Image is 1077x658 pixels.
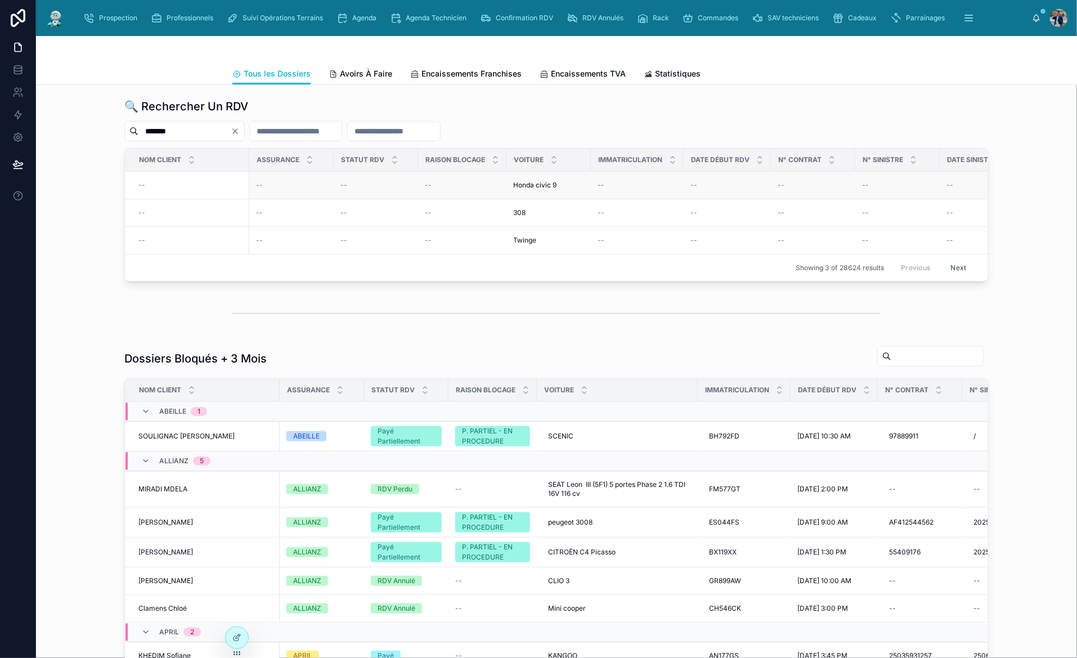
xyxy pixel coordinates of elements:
[548,480,686,498] span: SEAT Leon III (5F1) 5 portes Phase 2 1.6 TDI 16V 116 cv
[223,8,331,28] a: Suivi Opérations Terrains
[138,485,273,494] a: MIRADI MDELA
[969,427,1049,445] a: /
[969,513,1049,531] a: 20251118588
[889,485,896,494] div: --
[378,542,435,562] div: Payé Partiellement
[286,603,357,614] a: ALLIANZ
[406,14,466,23] span: Agenda Technicien
[513,236,584,245] a: Twinge
[455,604,462,613] span: --
[455,485,530,494] a: --
[138,548,193,557] span: [PERSON_NAME]
[885,480,955,498] a: --
[655,68,701,79] span: Statistiques
[797,576,871,585] a: [DATE] 10:00 AM
[797,604,848,613] span: [DATE] 3:00 PM
[704,427,784,445] a: BH792FD
[190,628,194,637] div: 2
[425,236,432,245] span: --
[889,548,921,557] span: 55409176
[885,513,955,531] a: AF412544562
[138,208,243,217] a: --
[690,181,697,190] span: --
[943,259,975,276] button: Next
[340,208,411,217] a: --
[598,181,677,190] a: --
[862,181,869,190] span: --
[138,236,145,245] span: --
[425,155,485,164] span: Raison Blocage
[544,513,691,531] a: peugeot 3008
[885,599,955,617] a: --
[513,208,584,217] a: 308
[371,512,442,532] a: Payé Partiellement
[548,548,616,557] span: CITROËN C4 Picasso
[378,484,412,494] div: RDV Perdu
[455,604,530,613] a: --
[598,208,604,217] span: --
[293,576,321,586] div: ALLIANZ
[709,548,737,557] span: BX119XX
[293,603,321,614] div: ALLIANZ
[778,236,849,245] a: --
[256,208,263,217] span: --
[544,427,691,445] a: SCENIC
[425,181,432,190] span: --
[797,604,871,613] a: [DATE] 3:00 PM
[548,518,593,527] span: peugeot 3008
[147,8,221,28] a: Professionnels
[946,236,953,245] span: --
[709,604,741,613] span: CH546CK
[256,236,327,245] a: --
[969,572,1049,590] a: --
[159,407,186,416] span: ABEILLE
[973,485,980,494] div: --
[885,386,928,395] span: N° Contrat
[293,517,321,527] div: ALLIANZ
[548,604,586,613] span: Mini cooper
[378,603,415,614] div: RDV Annulé
[969,480,1049,498] a: --
[862,208,869,217] span: --
[257,155,299,164] span: Assurance
[293,484,321,494] div: ALLIANZ
[889,576,896,585] div: --
[862,181,933,190] a: --
[797,548,871,557] a: [DATE] 1:30 PM
[704,572,784,590] a: GR899AW
[797,576,851,585] span: [DATE] 10:00 AM
[540,64,626,86] a: Encaissements TVA
[653,14,669,23] span: Rack
[287,386,330,395] span: Assurance
[167,14,213,23] span: Professionnels
[340,236,411,245] a: --
[690,208,764,217] a: --
[797,518,871,527] a: [DATE] 9:00 AM
[797,485,871,494] a: [DATE] 2:00 PM
[768,14,819,23] span: SAV techniciens
[548,576,569,585] span: CLIO 3
[455,426,530,446] a: P. PARTIEL - EN PROCEDURE
[704,513,784,531] a: ES044FS
[455,485,462,494] span: --
[462,426,523,446] div: P. PARTIEL - EN PROCEDURE
[946,181,953,190] span: --
[139,386,181,395] span: Nom Client
[973,518,1014,527] span: 20251118588
[340,236,347,245] span: --
[124,351,267,366] h1: Dossiers Bloqués + 3 Mois
[513,181,584,190] a: Honda civic 9
[598,236,604,245] span: --
[378,512,435,532] div: Payé Partiellement
[946,208,953,217] span: --
[387,8,474,28] a: Agenda Technicien
[425,236,500,245] a: --
[973,432,976,441] span: /
[256,181,327,190] a: --
[797,548,846,557] span: [DATE] 1:30 PM
[138,576,273,585] a: [PERSON_NAME]
[286,484,357,494] a: ALLIANZ
[514,155,544,164] span: Voiture
[124,99,248,114] h1: 🔍 Rechercher Un RDV
[425,181,500,190] a: --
